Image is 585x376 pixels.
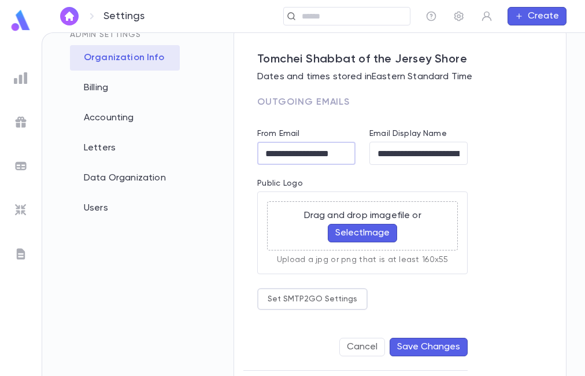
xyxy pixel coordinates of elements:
[390,338,468,356] button: Save Changes
[70,45,180,71] div: Organization Info
[257,98,350,107] span: Outgoing Emails
[257,53,543,67] span: Tomchei Shabbat of the Jersey Shore
[62,12,76,21] img: home_white.a664292cf8c1dea59945f0da9f25487c.svg
[14,115,28,129] img: campaigns_grey.99e729a5f7ee94e3726e6486bddda8f1.svg
[257,288,368,310] button: Set SMTP2GO Settings
[70,196,180,221] div: Users
[70,75,180,101] div: Billing
[9,9,32,32] img: logo
[70,105,180,131] div: Accounting
[70,135,180,161] div: Letters
[508,7,567,25] button: Create
[14,71,28,85] img: reports_grey.c525e4749d1bce6a11f5fe2a8de1b229.svg
[257,71,543,83] p: Dates and times stored in Eastern Standard Time
[277,255,449,264] p: Upload a jpg or png that is at least 160x55
[339,338,385,356] button: Cancel
[14,203,28,217] img: imports_grey.530a8a0e642e233f2baf0ef88e8c9fcb.svg
[14,247,28,261] img: letters_grey.7941b92b52307dd3b8a917253454ce1c.svg
[257,129,299,138] label: From Email
[103,10,145,23] p: Settings
[328,224,397,242] button: SelectImage
[70,165,180,191] div: Data Organization
[369,129,447,138] label: Email Display Name
[14,159,28,173] img: batches_grey.339ca447c9d9533ef1741baa751efc33.svg
[70,31,141,39] span: Admin Settings
[257,179,468,191] p: Public Logo
[304,210,421,222] p: Drag and drop image file or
